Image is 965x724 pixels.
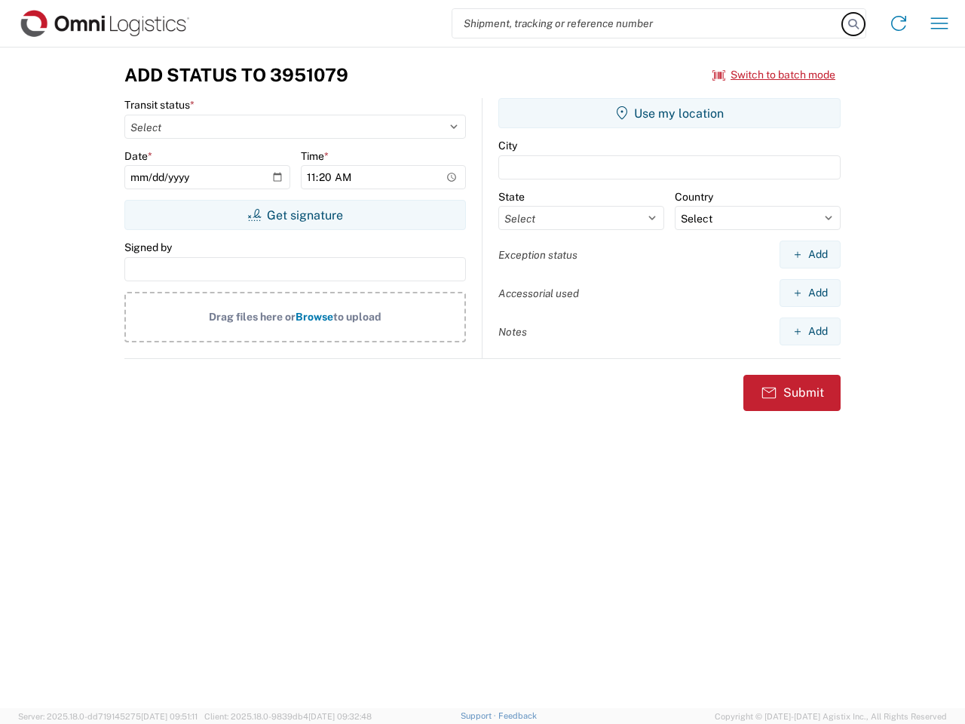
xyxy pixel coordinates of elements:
[712,63,835,87] button: Switch to batch mode
[498,139,517,152] label: City
[204,712,372,721] span: Client: 2025.18.0-9839db4
[452,9,843,38] input: Shipment, tracking or reference number
[333,311,381,323] span: to upload
[296,311,333,323] span: Browse
[498,287,579,300] label: Accessorial used
[124,200,466,230] button: Get signature
[308,712,372,721] span: [DATE] 09:32:48
[780,241,841,268] button: Add
[124,149,152,163] label: Date
[124,98,195,112] label: Transit status
[675,190,713,204] label: Country
[209,311,296,323] span: Drag files here or
[124,64,348,86] h3: Add Status to 3951079
[498,325,527,339] label: Notes
[18,712,198,721] span: Server: 2025.18.0-dd719145275
[780,279,841,307] button: Add
[301,149,329,163] label: Time
[461,711,498,720] a: Support
[498,190,525,204] label: State
[743,375,841,411] button: Submit
[498,248,577,262] label: Exception status
[715,710,947,723] span: Copyright © [DATE]-[DATE] Agistix Inc., All Rights Reserved
[124,241,172,254] label: Signed by
[141,712,198,721] span: [DATE] 09:51:11
[780,318,841,345] button: Add
[498,98,841,128] button: Use my location
[498,711,537,720] a: Feedback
